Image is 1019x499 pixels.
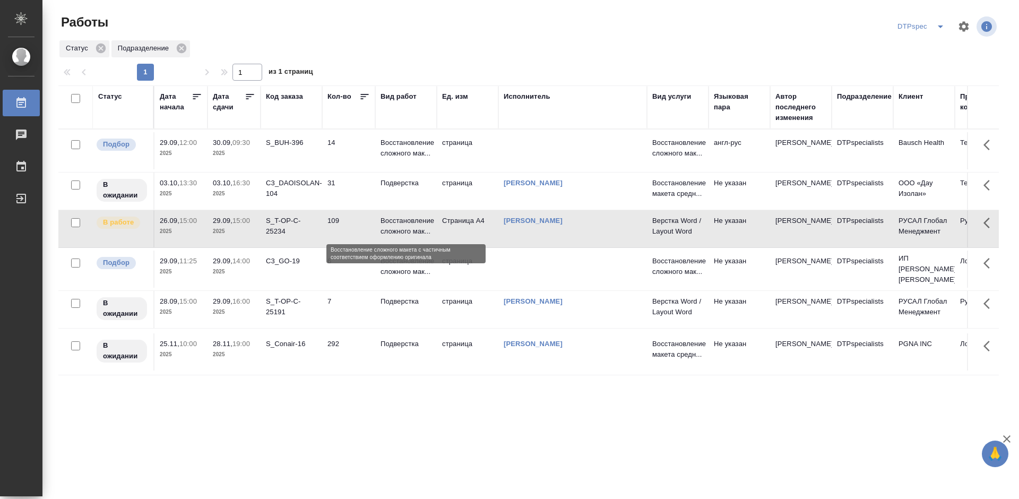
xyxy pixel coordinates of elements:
p: 25.11, [160,340,179,348]
p: 2025 [160,349,202,360]
p: 2025 [213,148,255,159]
div: C3_DAOISOLAN-104 [266,178,317,199]
p: 28.11, [213,340,232,348]
td: Русал [955,291,1016,328]
p: 28.09, [160,297,179,305]
p: Подверстка [381,339,431,349]
td: Локализация [955,333,1016,371]
p: 29.09, [160,257,179,265]
div: Исполнитель назначен, приступать к работе пока рано [96,178,148,203]
a: [PERSON_NAME] [504,340,563,348]
button: Здесь прячутся важные кнопки [977,291,1003,316]
p: 12:00 [179,139,197,147]
p: 2025 [213,188,255,199]
p: Подверстка [381,178,431,188]
p: 2025 [160,148,202,159]
td: DTPspecialists [832,333,893,371]
div: Вид работ [381,91,417,102]
div: Ед. изм [442,91,468,102]
div: S_Conair-16 [266,339,317,349]
p: PGNA INC [899,339,949,349]
td: Не указан [709,210,770,247]
div: Статус [59,40,109,57]
td: 14 [322,132,375,169]
p: 09:30 [232,139,250,147]
p: 2025 [160,266,202,277]
div: split button [895,18,951,35]
p: Восстановление макета средн... [652,178,703,199]
p: В ожидании [103,340,141,362]
div: S_T-OP-C-25191 [266,296,317,317]
p: 15:00 [179,297,197,305]
p: 2025 [160,188,202,199]
td: Не указан [709,251,770,288]
p: Bausch Health [899,137,949,148]
td: Не указан [709,291,770,328]
p: Восстановление макета средн... [652,339,703,360]
div: Дата сдачи [213,91,245,113]
td: Не указан [709,173,770,210]
p: 19:00 [232,340,250,348]
div: Исполнитель выполняет работу [96,216,148,230]
span: Работы [58,14,108,31]
td: Локализация [955,251,1016,288]
td: DTPspecialists [832,291,893,328]
p: 15:00 [232,217,250,225]
a: [PERSON_NAME] [504,217,563,225]
span: Посмотреть информацию [977,16,999,37]
td: страница [437,173,498,210]
p: Подбор [103,257,129,268]
td: [PERSON_NAME] [770,291,832,328]
td: 6 [322,251,375,288]
div: Исполнитель назначен, приступать к работе пока рано [96,339,148,364]
p: Восстановление сложного мак... [652,256,703,277]
p: 2025 [213,349,255,360]
button: Здесь прячутся важные кнопки [977,132,1003,158]
p: 26.09, [160,217,179,225]
td: [PERSON_NAME] [770,132,832,169]
td: [PERSON_NAME] [770,210,832,247]
p: 2025 [213,266,255,277]
div: Проектная команда [960,91,1011,113]
td: DTPspecialists [832,132,893,169]
td: DTPspecialists [832,173,893,210]
p: 13:30 [179,179,197,187]
div: Клиент [899,91,923,102]
button: Здесь прячутся важные кнопки [977,210,1003,236]
div: Статус [98,91,122,102]
p: 11:25 [179,257,197,265]
td: Не указан [709,333,770,371]
p: 03.10, [160,179,179,187]
td: страница [437,132,498,169]
div: Кол-во [327,91,351,102]
div: S_BUH-396 [266,137,317,148]
div: Подразделение [111,40,190,57]
p: Восстановление сложного мак... [381,137,431,159]
p: ИП [PERSON_NAME] [PERSON_NAME] [899,253,949,285]
p: 03.10, [213,179,232,187]
p: 29.09, [160,139,179,147]
p: 2025 [213,307,255,317]
a: [PERSON_NAME] [504,179,563,187]
p: В ожидании [103,179,141,201]
p: В ожидании [103,298,141,319]
p: 30.09, [213,139,232,147]
p: 29.09, [213,217,232,225]
p: Подразделение [118,43,172,54]
td: страница [437,251,498,288]
td: 7 [322,291,375,328]
div: Исполнитель назначен, приступать к работе пока рано [96,296,148,321]
div: Можно подбирать исполнителей [96,137,148,152]
td: англ-рус [709,132,770,169]
td: 31 [322,173,375,210]
p: 29.09, [213,257,232,265]
p: 29.09, [213,297,232,305]
div: Вид услуги [652,91,692,102]
p: Подбор [103,139,129,150]
p: 14:00 [232,257,250,265]
td: страница [437,333,498,371]
div: Дата начала [160,91,192,113]
p: 15:00 [179,217,197,225]
td: Технический [955,173,1016,210]
td: [PERSON_NAME] [770,173,832,210]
